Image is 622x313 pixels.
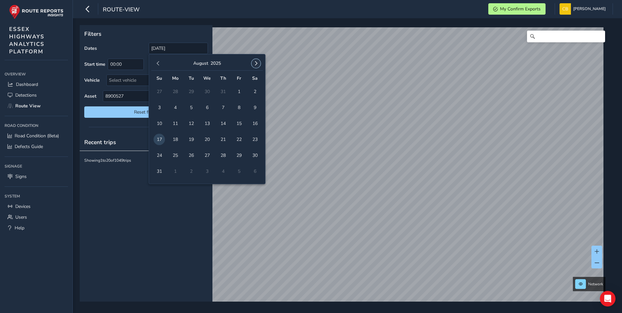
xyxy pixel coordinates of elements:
[588,281,603,287] span: Network
[15,203,31,210] span: Devices
[84,158,131,163] div: Showing 1 to 20 of 1049 trips
[500,6,541,12] span: My Confirm Exports
[217,118,229,129] span: 14
[154,150,165,161] span: 24
[107,75,197,86] div: Select vehicle
[84,61,105,67] label: Start time
[15,214,27,220] span: Users
[154,102,165,113] span: 3
[237,75,241,81] span: Fr
[15,173,27,180] span: Signs
[249,150,261,161] span: 30
[5,101,68,111] a: Route View
[5,191,68,201] div: System
[16,81,38,88] span: Dashboard
[5,141,68,152] a: Defects Guide
[185,102,197,113] span: 5
[172,75,179,81] span: Mo
[560,3,608,15] button: [PERSON_NAME]
[103,6,140,15] span: route-view
[89,109,203,115] span: Reset filters
[217,102,229,113] span: 7
[527,31,605,42] input: Search
[233,134,245,145] span: 22
[5,223,68,233] a: Help
[84,93,96,99] label: Asset
[185,150,197,161] span: 26
[5,90,68,101] a: Detections
[169,150,181,161] span: 25
[210,60,221,66] button: 2025
[15,225,24,231] span: Help
[249,134,261,145] span: 23
[201,118,213,129] span: 13
[201,102,213,113] span: 6
[169,102,181,113] span: 4
[5,69,68,79] div: Overview
[249,118,261,129] span: 16
[185,134,197,145] span: 19
[233,86,245,97] span: 1
[169,134,181,145] span: 18
[203,75,211,81] span: We
[233,102,245,113] span: 8
[84,77,100,83] label: Vehicle
[82,27,603,309] canvas: Map
[249,102,261,113] span: 9
[600,291,615,306] div: Open Intercom Messenger
[5,79,68,90] a: Dashboard
[220,75,226,81] span: Th
[15,143,43,150] span: Defects Guide
[15,92,37,98] span: Detections
[84,138,116,146] span: Recent trips
[488,3,546,15] button: My Confirm Exports
[217,134,229,145] span: 21
[84,106,208,118] button: Reset filters
[193,60,208,66] button: August
[233,118,245,129] span: 15
[217,150,229,161] span: 28
[185,118,197,129] span: 12
[15,133,59,139] span: Road Condition (Beta)
[5,130,68,141] a: Road Condition (Beta)
[84,30,208,38] p: Filters
[5,121,68,130] div: Road Condition
[154,118,165,129] span: 10
[5,212,68,223] a: Users
[201,134,213,145] span: 20
[156,75,162,81] span: Su
[249,86,261,97] span: 2
[103,91,197,102] span: 8900527
[5,171,68,182] a: Signs
[154,166,165,177] span: 31
[169,118,181,129] span: 11
[5,201,68,212] a: Devices
[9,5,63,19] img: rr logo
[201,150,213,161] span: 27
[189,75,194,81] span: Tu
[9,25,45,55] span: ESSEX HIGHWAYS ANALYTICS PLATFORM
[154,134,165,145] span: 17
[560,3,571,15] img: diamond-layout
[5,161,68,171] div: Signage
[233,150,245,161] span: 29
[15,103,41,109] span: Route View
[573,3,606,15] span: [PERSON_NAME]
[84,45,97,51] label: Dates
[252,75,258,81] span: Sa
